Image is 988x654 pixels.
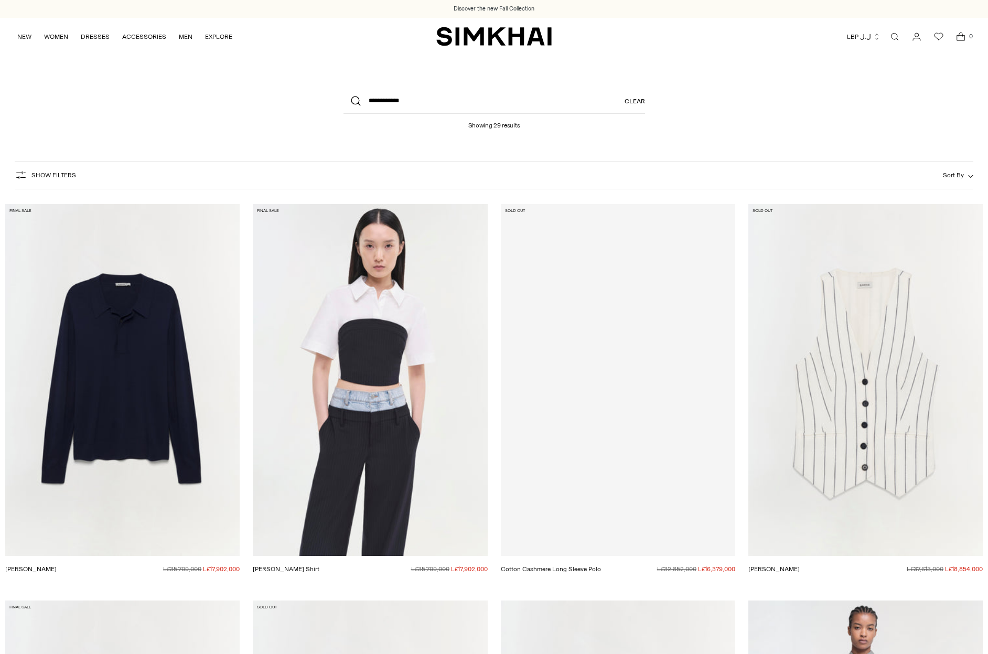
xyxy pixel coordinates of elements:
s: L£37,613,000 [907,565,943,573]
a: Clear [625,89,645,114]
a: NEW [17,25,31,48]
span: Show Filters [31,171,76,179]
a: ACCESSORIES [122,25,166,48]
s: L£35,709,000 [163,565,201,573]
a: Wishlist [928,26,949,47]
button: Sort By [943,169,973,181]
button: LBP ل.ل [847,25,880,48]
a: Cotton Cashmere Long Sleeve Polo [501,204,735,556]
a: Granger Shirt [253,204,487,556]
span: L£16,379,000 [698,565,735,573]
span: Sort By [943,171,964,179]
span: L£17,902,000 [203,565,240,573]
span: L£17,902,000 [451,565,488,573]
s: L£32,852,000 [657,565,696,573]
a: Cotton Cashmere Long Sleeve Polo [501,565,601,573]
span: 0 [966,31,975,41]
a: Go to the account page [906,26,927,47]
a: WOMEN [44,25,68,48]
h1: Showing 29 results [468,114,520,129]
a: Open cart modal [950,26,971,47]
s: L£35,709,000 [411,565,449,573]
a: [PERSON_NAME] [748,565,800,573]
a: [PERSON_NAME] [5,565,57,573]
a: EXPLORE [205,25,232,48]
a: MEN [179,25,192,48]
a: Sabina Vest [748,204,983,556]
a: Open search modal [884,26,905,47]
a: DRESSES [81,25,110,48]
span: L£18,854,000 [945,565,983,573]
button: Search [343,89,369,114]
a: Horatio Polo [5,204,240,556]
a: [PERSON_NAME] Shirt [253,565,319,573]
button: Show Filters [15,167,76,184]
a: SIMKHAI [436,26,552,47]
a: Discover the new Fall Collection [454,5,534,13]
